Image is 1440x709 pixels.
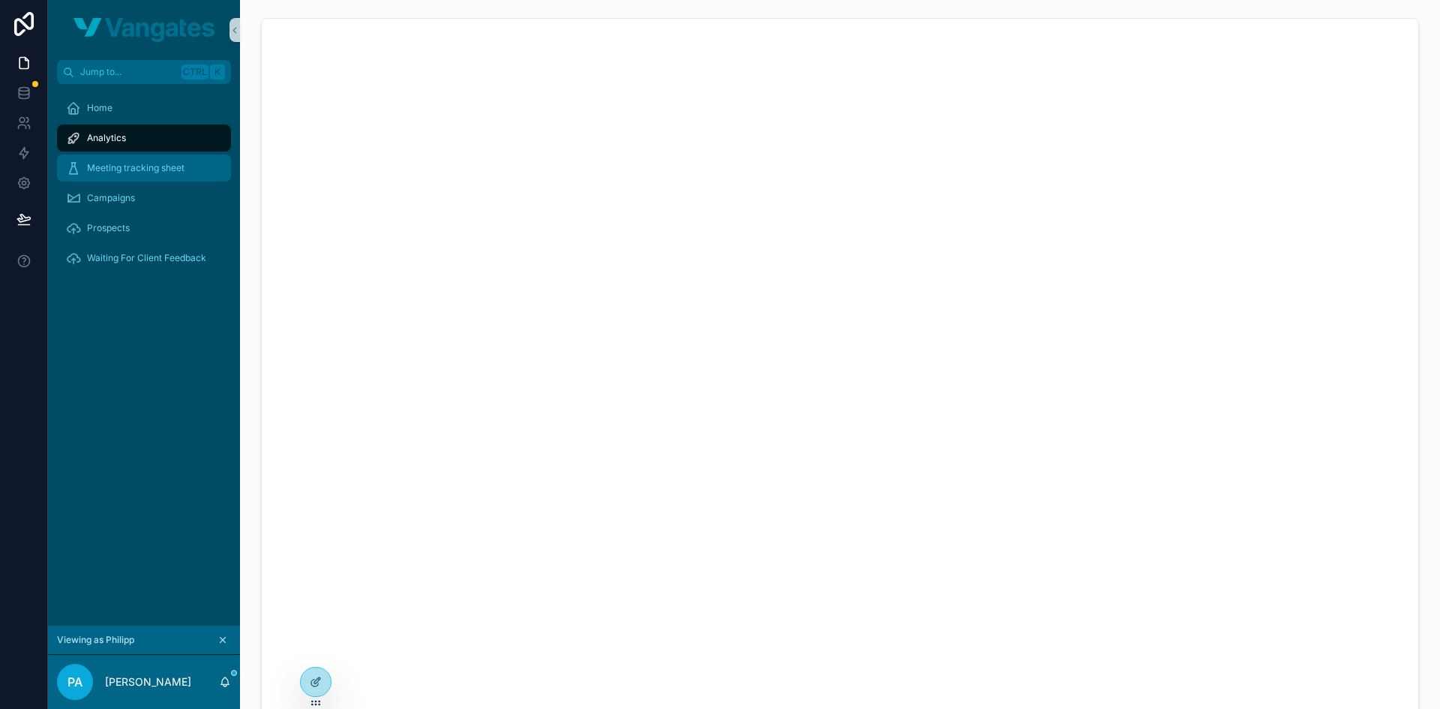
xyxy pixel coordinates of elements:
[57,60,231,84] button: Jump to...CtrlK
[57,155,231,182] a: Meeting tracking sheet
[80,66,175,78] span: Jump to...
[87,192,135,204] span: Campaigns
[57,185,231,212] a: Campaigns
[48,84,240,291] div: scrollable content
[87,252,206,264] span: Waiting For Client Feedback
[57,95,231,122] a: Home
[87,222,130,234] span: Prospects
[57,245,231,272] a: Waiting For Client Feedback
[181,65,208,80] span: Ctrl
[73,18,214,42] img: App logo
[57,634,134,646] span: Viewing as Philipp
[87,102,112,114] span: Home
[87,132,126,144] span: Analytics
[211,66,223,78] span: K
[87,162,184,174] span: Meeting tracking sheet
[67,673,82,691] span: PA
[57,125,231,152] a: Analytics
[57,215,231,242] a: Prospects
[105,674,191,689] p: [PERSON_NAME]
